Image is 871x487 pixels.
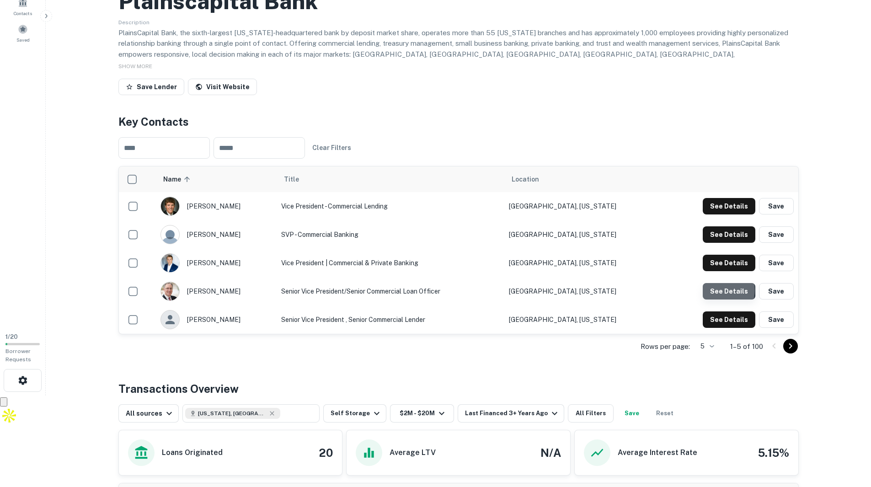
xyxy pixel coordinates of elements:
img: 9c8pery4andzj6ohjkjp54ma2 [161,225,179,244]
h6: Loans Originated [162,447,223,458]
th: Location [504,166,662,192]
button: Save [759,283,794,300]
td: Senior Vice President/Senior Commercial Loan Officer [277,277,504,305]
div: [PERSON_NAME] [160,253,272,273]
span: Name [163,174,193,185]
span: Saved [16,36,30,43]
h4: 20 [319,444,333,461]
td: Vice President - Commercial Lending [277,192,504,220]
th: Title [277,166,504,192]
h4: 5.15% [758,444,789,461]
button: Clear Filters [309,139,355,156]
span: Location [512,174,539,185]
button: See Details [703,226,755,243]
button: See Details [703,198,755,214]
h4: Transactions Overview [118,380,239,397]
span: Title [284,174,311,185]
img: 1516363758615 [161,282,179,300]
button: See Details [703,255,755,271]
h6: Average Interest Rate [618,447,697,458]
p: PlainsCapital Bank, the sixth-largest [US_STATE]-headquartered bank by deposit market share, oper... [118,27,799,70]
span: Description [118,19,150,26]
button: Save Lender [118,79,184,95]
h4: Key Contacts [118,113,799,130]
td: SVP - Commercial Banking [277,220,504,249]
button: Go to next page [783,339,798,353]
td: Vice President | Commercial & Private Banking [277,249,504,277]
h4: N/A [540,444,561,461]
td: [GEOGRAPHIC_DATA], [US_STATE] [504,192,662,220]
div: [PERSON_NAME] [160,197,272,216]
button: Save [759,226,794,243]
button: Save [759,311,794,328]
span: SHOW MORE [118,63,152,70]
th: Name [156,166,277,192]
div: [PERSON_NAME] [160,282,272,301]
a: Saved [3,21,43,45]
td: Senior Vice President , Senior Commercial Lender [277,305,504,334]
td: [GEOGRAPHIC_DATA], [US_STATE] [504,220,662,249]
button: Save [759,198,794,214]
a: Visit Website [188,79,257,95]
img: 1643889727950 [161,254,179,272]
div: 5 [694,340,716,353]
p: Rows per page: [641,341,690,352]
button: See Details [703,283,755,300]
h6: Average LTV [390,447,436,458]
td: [GEOGRAPHIC_DATA], [US_STATE] [504,249,662,277]
span: Contacts [14,10,32,17]
td: [GEOGRAPHIC_DATA], [US_STATE] [504,277,662,305]
button: Save [759,255,794,271]
iframe: Chat Widget [825,385,871,428]
div: scrollable content [119,166,798,334]
img: 1516357746339 [161,197,179,215]
div: [PERSON_NAME] [160,310,272,329]
div: [PERSON_NAME] [160,225,272,244]
p: 1–5 of 100 [730,341,763,352]
td: [GEOGRAPHIC_DATA], [US_STATE] [504,305,662,334]
button: See Details [703,311,755,328]
span: 1 / 20 [5,333,18,340]
span: Borrower Requests [5,348,31,363]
